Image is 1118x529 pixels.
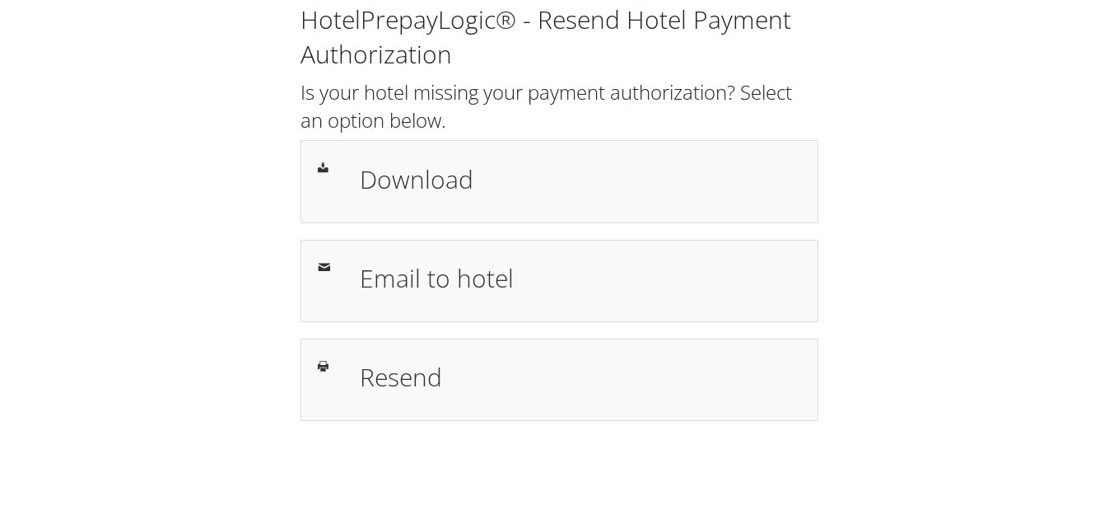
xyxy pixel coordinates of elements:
[300,339,818,421] a: Resend
[360,358,801,396] h1: Resend
[300,78,818,133] h2: Is your hotel missing your payment authorization? Select an option below.
[360,161,801,198] h1: Download
[300,240,818,322] a: Email to hotel
[360,260,801,297] h1: Email to hotel
[300,140,818,222] a: Download
[300,2,818,72] h1: HotelPrepayLogic® - Resend Hotel Payment Authorization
